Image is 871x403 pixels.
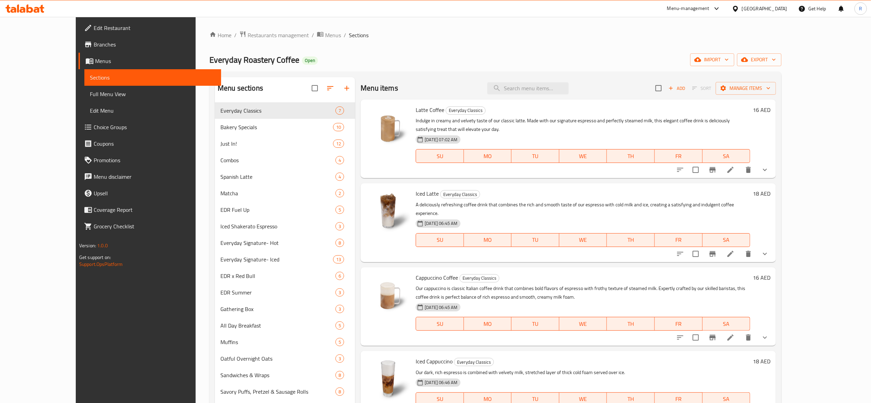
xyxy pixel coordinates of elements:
a: Restaurants management [239,31,309,40]
div: Oatful Overnight Oats3 [215,350,355,367]
div: Gathering Box [220,305,335,313]
a: Sections [84,69,221,86]
span: 2 [336,190,344,197]
span: 4 [336,174,344,180]
span: Manage items [721,84,770,93]
div: Combos [220,156,335,164]
button: SU [416,149,464,163]
span: [DATE] 06:45 AM [422,220,460,227]
span: Edit Restaurant [94,24,216,32]
svg: Show Choices [761,250,769,258]
span: EDR Summer [220,288,335,297]
a: Support.OpsPlatform [79,260,123,269]
div: Open [302,56,318,65]
div: items [335,222,344,230]
span: Coverage Report [94,206,216,214]
button: SA [703,233,750,247]
li: / [344,31,346,39]
span: Sort sections [322,80,339,96]
span: Choice Groups [94,123,216,131]
button: TH [607,317,655,331]
div: Everyday Classics [459,274,499,282]
button: FR [655,149,703,163]
a: Edit menu item [726,250,735,258]
a: Promotions [79,152,221,168]
span: Everyday Signature- Hot [220,239,335,247]
div: [GEOGRAPHIC_DATA] [742,5,787,12]
span: Everyday Signature- Iced [220,255,333,263]
img: Iced Cappuccino [366,356,410,401]
h2: Menu items [361,83,398,93]
span: Iced Latte [416,188,439,199]
span: Add item [666,83,688,94]
span: 3 [336,355,344,362]
h6: 18 AED [753,356,770,366]
span: 5 [336,322,344,329]
h6: 16 AED [753,273,770,282]
div: All Day Breakfast [220,321,335,330]
button: show more [757,162,773,178]
div: Everyday Classics [440,190,480,198]
span: 7 [336,107,344,114]
nav: breadcrumb [209,31,781,40]
div: items [335,272,344,280]
span: SU [419,319,461,329]
img: Iced Latte [366,189,410,233]
button: FR [655,317,703,331]
span: 8 [336,389,344,395]
span: Savory Puffs, Pretzel & Sausage Rolls [220,387,335,396]
span: TU [514,151,557,161]
div: items [335,387,344,396]
button: WE [559,149,607,163]
div: Spanish Latte4 [215,168,355,185]
span: [DATE] 06:46 AM [422,379,460,386]
div: Combos4 [215,152,355,168]
span: Everyday Classics [220,106,335,115]
div: Menu-management [667,4,709,13]
a: Menus [79,53,221,69]
div: Everyday Classics7 [215,102,355,119]
button: FR [655,233,703,247]
p: Indulge in creamy and velvety taste of our classic latte. Made with our signature espresso and pe... [416,116,750,134]
span: Menu disclaimer [94,173,216,181]
div: Everyday Signature- Iced13 [215,251,355,268]
span: FR [657,235,700,245]
div: items [335,206,344,214]
a: Coverage Report [79,201,221,218]
h2: Menu sections [218,83,263,93]
a: Grocery Checklist [79,218,221,235]
span: 8 [336,240,344,246]
span: Sections [90,73,216,82]
span: TU [514,319,557,329]
span: 6 [336,273,344,279]
span: SU [419,151,461,161]
div: items [335,173,344,181]
button: TU [511,317,559,331]
span: Everyday Classics [454,358,494,366]
h6: 18 AED [753,189,770,198]
a: Upsell [79,185,221,201]
span: Bakery Specials [220,123,333,131]
div: items [335,156,344,164]
span: TU [514,235,557,245]
svg: Show Choices [761,333,769,342]
div: Oatful Overnight Oats [220,354,335,363]
span: 10 [333,124,344,131]
span: 3 [336,306,344,312]
button: delete [740,329,757,346]
span: FR [657,319,700,329]
a: Choice Groups [79,119,221,135]
button: sort-choices [672,162,688,178]
span: Select to update [688,247,703,261]
span: EDR x Red Bull [220,272,335,280]
div: Just In!12 [215,135,355,152]
span: Edit Menu [90,106,216,115]
div: EDR Summer3 [215,284,355,301]
button: show more [757,246,773,262]
div: Muffins [220,338,335,346]
span: Everyday Classics [446,106,485,114]
button: SA [703,317,750,331]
